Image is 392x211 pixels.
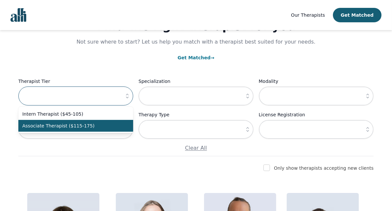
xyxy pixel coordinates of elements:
[138,77,253,85] label: Specialization
[10,8,26,22] img: alli logo
[18,144,374,152] p: Clear All
[291,12,325,18] span: Our Therapists
[274,165,374,171] label: Only show therapists accepting new clients
[291,11,325,19] a: Our Therapists
[22,123,121,129] span: Associate Therapist ($115-175)
[18,77,133,85] label: Therapist Tier
[22,111,121,117] span: Intern Therapist ($45-105)
[333,8,382,22] button: Get Matched
[177,55,214,60] a: Get Matched
[138,111,253,119] label: Therapy Type
[259,111,374,119] label: License Registration
[70,38,322,46] p: Not sure where to start? Let us help you match with a therapist best suited for your needs.
[259,77,374,85] label: Modality
[211,55,215,60] span: →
